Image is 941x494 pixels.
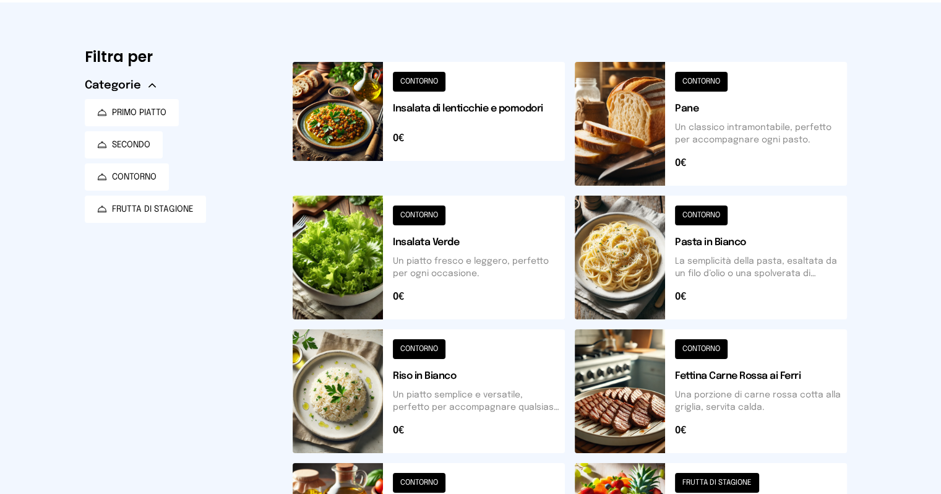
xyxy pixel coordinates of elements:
button: FRUTTA DI STAGIONE [85,196,206,223]
span: PRIMO PIATTO [112,106,166,119]
button: Categorie [85,77,156,94]
span: FRUTTA DI STAGIONE [112,203,194,215]
button: CONTORNO [85,163,169,191]
button: SECONDO [85,131,163,158]
span: CONTORNO [112,171,157,183]
span: SECONDO [112,139,150,151]
span: Categorie [85,77,141,94]
h6: Filtra per [85,47,273,67]
button: PRIMO PIATTO [85,99,179,126]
